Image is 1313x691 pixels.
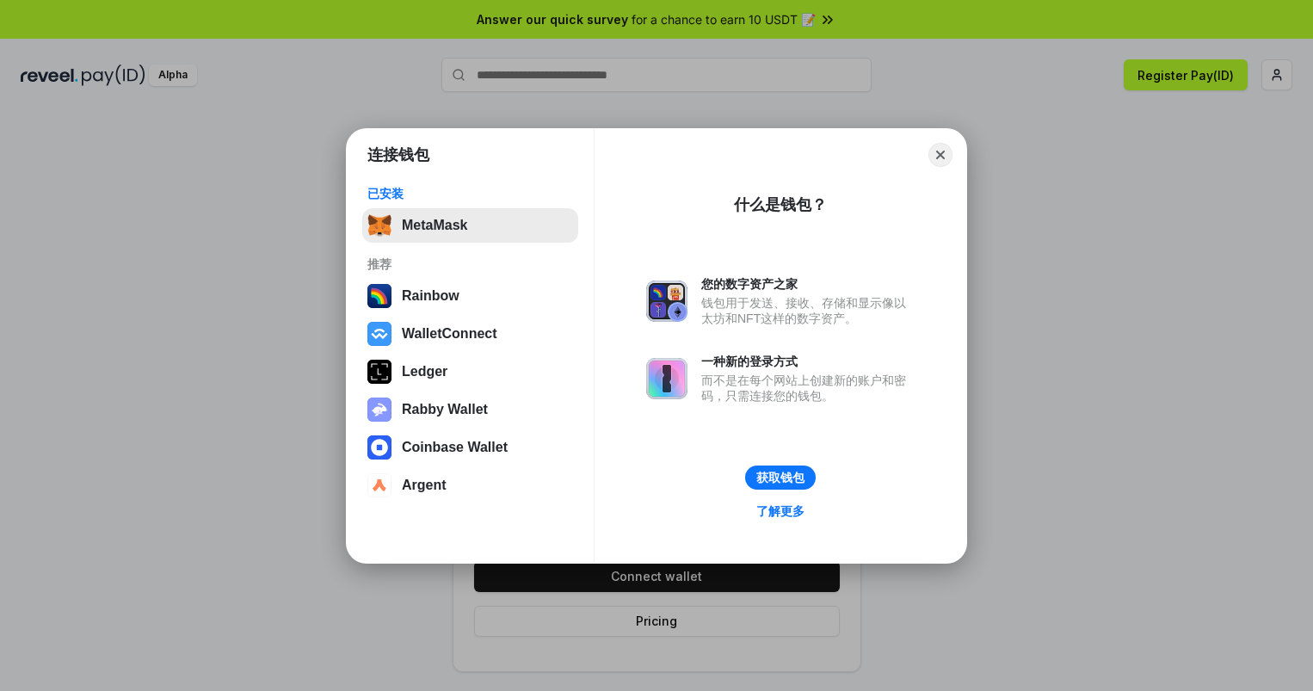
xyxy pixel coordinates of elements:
button: Argent [362,468,578,503]
div: 推荐 [367,256,573,272]
div: 您的数字资产之家 [701,276,915,292]
div: 获取钱包 [756,470,804,485]
img: svg+xml,%3Csvg%20width%3D%2228%22%20height%3D%2228%22%20viewBox%3D%220%200%2028%2028%22%20fill%3D... [367,322,391,346]
div: Argent [402,478,447,493]
img: svg+xml,%3Csvg%20width%3D%2228%22%20height%3D%2228%22%20viewBox%3D%220%200%2028%2028%22%20fill%3D... [367,473,391,497]
img: svg+xml,%3Csvg%20xmlns%3D%22http%3A%2F%2Fwww.w3.org%2F2000%2Fsvg%22%20width%3D%2228%22%20height%3... [367,360,391,384]
button: Close [928,143,952,167]
div: Rainbow [402,288,459,304]
img: svg+xml,%3Csvg%20xmlns%3D%22http%3A%2F%2Fwww.w3.org%2F2000%2Fsvg%22%20fill%3D%22none%22%20viewBox... [367,398,391,422]
h1: 连接钱包 [367,145,429,165]
button: MetaMask [362,208,578,243]
img: svg+xml,%3Csvg%20fill%3D%22none%22%20height%3D%2233%22%20viewBox%3D%220%200%2035%2033%22%20width%... [367,213,391,238]
div: 了解更多 [756,503,804,519]
button: Coinbase Wallet [362,430,578,465]
div: 钱包用于发送、接收、存储和显示像以太坊和NFT这样的数字资产。 [701,295,915,326]
img: svg+xml,%3Csvg%20xmlns%3D%22http%3A%2F%2Fwww.w3.org%2F2000%2Fsvg%22%20fill%3D%22none%22%20viewBox... [646,358,687,399]
div: Rabby Wallet [402,402,488,417]
div: WalletConnect [402,326,497,342]
button: Rabby Wallet [362,392,578,427]
div: MetaMask [402,218,467,233]
div: 什么是钱包？ [734,194,827,215]
button: Ledger [362,355,578,389]
button: WalletConnect [362,317,578,351]
div: Ledger [402,364,447,379]
button: Rainbow [362,279,578,313]
div: 一种新的登录方式 [701,354,915,369]
div: Coinbase Wallet [402,440,508,455]
img: svg+xml,%3Csvg%20xmlns%3D%22http%3A%2F%2Fwww.w3.org%2F2000%2Fsvg%22%20fill%3D%22none%22%20viewBox... [646,281,687,322]
a: 了解更多 [746,500,815,522]
img: svg+xml,%3Csvg%20width%3D%22120%22%20height%3D%22120%22%20viewBox%3D%220%200%20120%20120%22%20fil... [367,284,391,308]
button: 获取钱包 [745,466,816,490]
div: 而不是在每个网站上创建新的账户和密码，只需连接您的钱包。 [701,373,915,404]
img: svg+xml,%3Csvg%20width%3D%2228%22%20height%3D%2228%22%20viewBox%3D%220%200%2028%2028%22%20fill%3D... [367,435,391,460]
div: 已安装 [367,186,573,201]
